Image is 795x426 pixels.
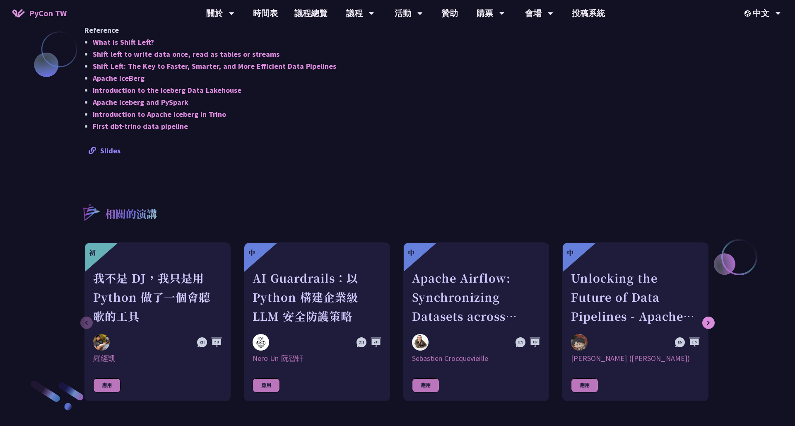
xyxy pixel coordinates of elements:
div: 羅經凱 [93,353,222,363]
a: Apache IceBerg [93,73,145,83]
a: First dbt-trino data pipeline [93,121,188,131]
div: 應用 [93,378,120,392]
div: 中 [567,248,573,258]
strong: Reference [84,25,119,35]
div: Apache Airflow: Synchronizing Datasets across Multiple instances [412,269,541,326]
a: 中 Unlocking the Future of Data Pipelines - Apache Airflow 3 李唯 (Wei Lee) [PERSON_NAME] ([PERSON_N... [562,242,708,401]
div: 應用 [253,378,280,392]
div: [PERSON_NAME] ([PERSON_NAME]) [571,353,700,363]
a: Slides [89,146,120,155]
a: Shift left to write data once, read as tables or streams [93,49,279,59]
a: Introduction to the Iceberg Data Lakehouse [93,85,241,95]
div: AI Guardrails：以 Python 構建企業級 LLM 安全防護策略 [253,269,381,326]
div: 我不是 DJ，我只是用 Python 做了一個會聽歌的工具 [93,269,222,326]
div: Unlocking the Future of Data Pipelines - Apache Airflow 3 [571,269,700,326]
img: 羅經凱 [93,334,110,351]
span: PyCon TW [29,7,67,19]
img: Home icon of PyCon TW 2025 [12,9,25,17]
img: r3.8d01567.svg [71,192,111,232]
a: 初 我不是 DJ，我只是用 Python 做了一個會聽歌的工具 羅經凱 羅經凱 應用 [84,242,231,401]
img: Locale Icon [744,10,753,17]
div: 中 [248,248,255,258]
img: 李唯 (Wei Lee) [571,334,588,351]
img: Sebastien Crocquevieille [412,334,429,351]
a: PyCon TW [4,3,75,24]
div: Nero Un 阮智軒 [253,353,381,363]
a: 中 AI Guardrails：以 Python 構建企業級 LLM 安全防護策略 Nero Un 阮智軒 Nero Un 阮智軒 應用 [244,242,390,401]
a: What is Shift Left? [93,37,154,47]
p: 相關的演講 [105,206,157,223]
a: Shift Left: The Key to Faster, Smarter, and More Efficient Data Pipelines [93,61,336,71]
div: 中 [408,248,414,258]
a: Apache Iceberg and PySpark [93,97,188,107]
a: 中 Apache Airflow: Synchronizing Datasets across Multiple instances Sebastien Crocquevieille Sebas... [403,242,549,401]
div: 初 [89,248,96,258]
a: Introduction to Apache Iceberg In Trino [93,109,226,119]
div: 應用 [571,378,598,392]
div: 應用 [412,378,439,392]
img: Nero Un 阮智軒 [253,334,269,351]
div: Sebastien Crocquevieille [412,353,541,363]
